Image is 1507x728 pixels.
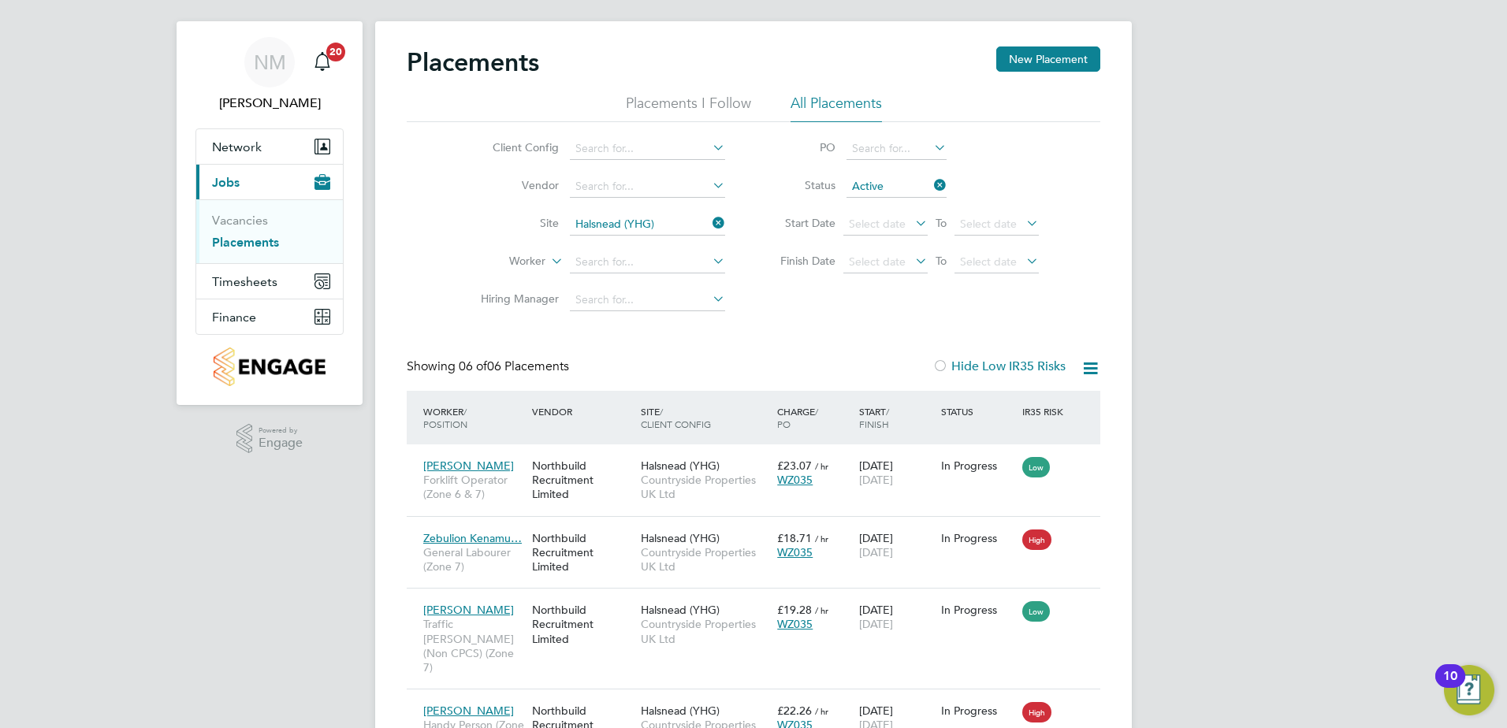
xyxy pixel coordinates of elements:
span: Engage [259,436,303,450]
div: Site [637,397,773,438]
div: In Progress [941,531,1015,545]
span: [DATE] [859,545,893,559]
div: Northbuild Recruitment Limited [528,523,637,582]
a: Go to home page [195,347,344,386]
span: Select date [960,254,1017,269]
span: Timesheets [212,274,277,289]
span: Halsnead (YHG) [641,704,720,718]
div: [DATE] [855,451,937,495]
a: [PERSON_NAME]Handy Person (Zone 7)Northbuild Recruitment LimitedHalsnead (YHG)Countryside Propert... [419,695,1100,708]
span: £19.28 [777,603,812,617]
label: Finish Date [765,254,835,268]
span: / Client Config [641,405,711,430]
span: Powered by [259,424,303,437]
div: Charge [773,397,855,438]
span: / Finish [859,405,889,430]
input: Search for... [570,289,725,311]
input: Search for... [570,138,725,160]
li: Placements I Follow [626,94,751,122]
a: NM[PERSON_NAME] [195,37,344,113]
button: Jobs [196,165,343,199]
div: Vendor [528,397,637,425]
span: Network [212,139,262,154]
span: General Labourer (Zone 7) [423,545,524,574]
div: Northbuild Recruitment Limited [528,451,637,510]
h2: Placements [407,46,539,78]
div: Worker [419,397,528,438]
span: NM [254,52,286,72]
div: IR35 Risk [1018,397,1073,425]
span: / hr [815,604,828,616]
button: Open Resource Center, 10 new notifications [1444,665,1494,715]
span: Select date [849,217,906,231]
label: Worker [455,254,545,269]
input: Select one [847,176,947,198]
span: 06 of [459,358,487,374]
li: All Placements [791,94,882,122]
span: / Position [423,405,467,430]
span: 06 Placements [459,358,569,374]
span: [DATE] [859,617,893,631]
label: Client Config [468,140,559,154]
label: Vendor [468,178,559,192]
div: In Progress [941,459,1015,473]
div: 10 [1443,676,1457,696]
button: Network [196,129,343,164]
a: 20 [307,37,338,87]
span: High [1022,702,1051,722]
span: Traffic [PERSON_NAME] (Non CPCS) (Zone 7) [423,617,524,674]
div: [DATE] [855,523,937,567]
span: High [1022,529,1051,550]
span: WZ035 [777,617,813,631]
span: 20 [326,43,345,61]
span: Halsnead (YHG) [641,531,720,545]
a: Zebulion Kenamu…General Labourer (Zone 7)Northbuild Recruitment LimitedHalsnead (YHG)Countryside ... [419,522,1100,536]
a: [PERSON_NAME]Forklift Operator (Zone 6 & 7)Northbuild Recruitment LimitedHalsnead (YHG)Countrysid... [419,450,1100,463]
span: £22.26 [777,704,812,718]
div: Start [855,397,937,438]
div: Northbuild Recruitment Limited [528,595,637,654]
span: Finance [212,310,256,325]
span: [PERSON_NAME] [423,459,514,473]
span: Nicola Meacham [195,94,344,113]
a: Placements [212,235,279,250]
a: Vacancies [212,213,268,228]
span: [PERSON_NAME] [423,704,514,718]
input: Search for... [570,214,725,236]
span: Jobs [212,175,240,190]
span: / PO [777,405,818,430]
span: Low [1022,457,1050,477]
span: Zebulion Kenamu… [423,531,522,545]
a: [PERSON_NAME]Traffic [PERSON_NAME] (Non CPCS) (Zone 7)Northbuild Recruitment LimitedHalsnead (YHG... [419,594,1100,607]
span: Countryside Properties UK Ltd [641,617,769,645]
span: Countryside Properties UK Ltd [641,473,769,501]
span: Low [1022,601,1050,622]
span: WZ035 [777,473,813,487]
label: Site [468,216,559,230]
span: / hr [815,460,828,472]
span: [PERSON_NAME] [423,603,514,617]
nav: Main navigation [177,21,363,405]
div: [DATE] [855,595,937,639]
span: Select date [960,217,1017,231]
span: To [931,213,951,233]
span: £18.71 [777,531,812,545]
button: Timesheets [196,264,343,299]
button: New Placement [996,46,1100,72]
span: WZ035 [777,545,813,559]
label: Hiring Manager [468,292,559,306]
div: Status [937,397,1019,425]
span: / hr [815,533,828,544]
div: In Progress [941,603,1015,617]
img: countryside-properties-logo-retina.png [214,347,325,386]
span: To [931,251,951,271]
a: Powered byEngage [236,424,303,454]
span: [DATE] [859,473,893,487]
input: Search for... [847,138,947,160]
span: £23.07 [777,459,812,473]
button: Finance [196,299,343,334]
div: In Progress [941,704,1015,718]
input: Search for... [570,251,725,273]
span: Countryside Properties UK Ltd [641,545,769,574]
label: Status [765,178,835,192]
